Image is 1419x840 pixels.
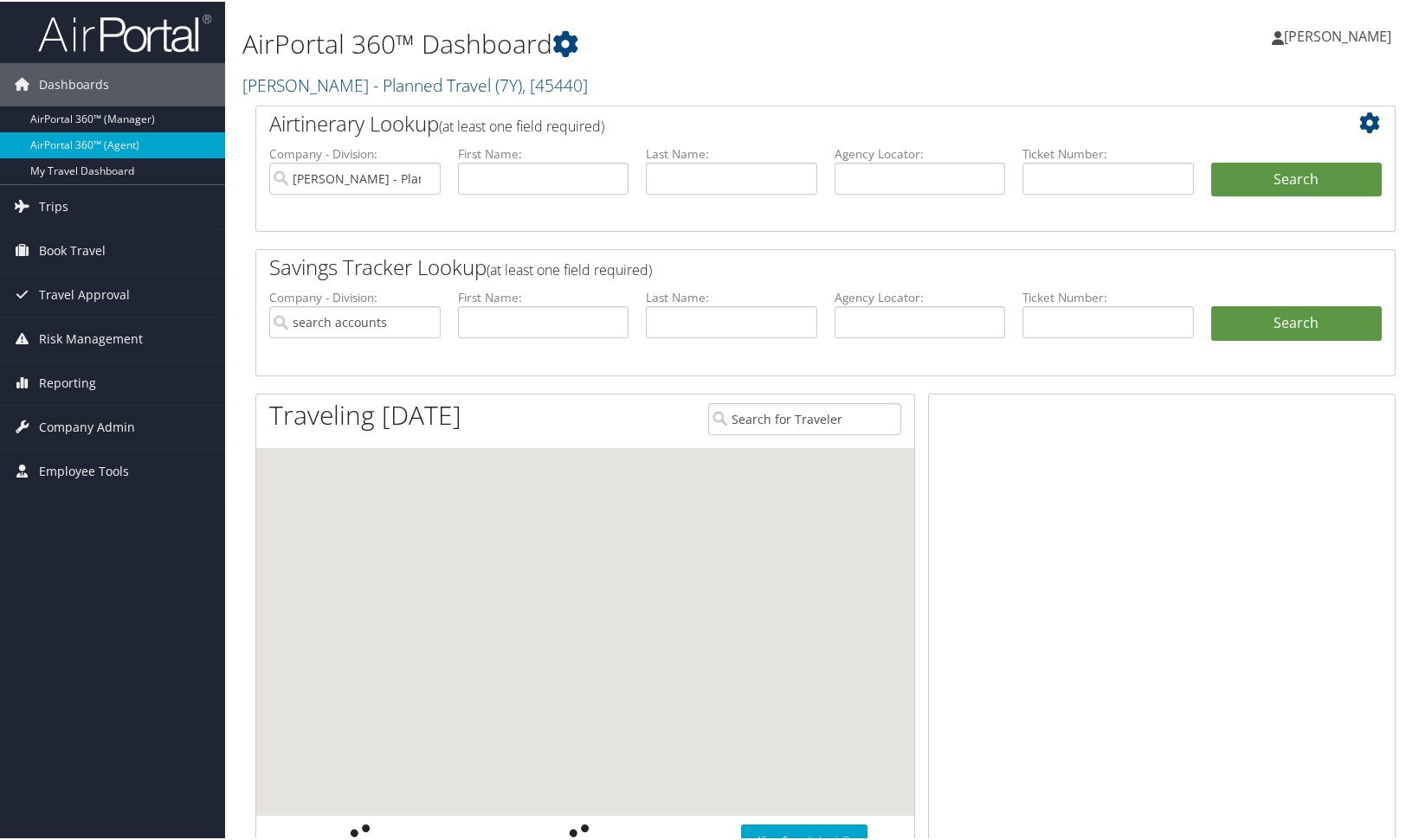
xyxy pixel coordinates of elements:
[39,183,68,227] span: Trips
[39,228,106,271] span: Book Travel
[269,251,1287,280] h2: Savings Tracker Lookup
[835,287,1006,305] label: Agency Locator:
[646,144,817,161] label: Last Name:
[1022,144,1194,161] label: Ticket Number:
[495,72,522,95] span: ( 7Y )
[1022,287,1194,305] label: Ticket Number:
[242,72,588,95] a: [PERSON_NAME] - Planned Travel
[522,72,588,95] span: , [ 45440 ]
[458,287,629,305] label: First Name:
[39,448,129,491] span: Employee Tools
[1211,305,1383,339] a: Search
[269,287,441,305] label: Company - Division:
[1272,9,1409,61] a: [PERSON_NAME]
[708,401,901,433] input: Search for Traveler
[39,360,96,403] span: Reporting
[39,404,135,447] span: Company Admin
[269,305,441,337] input: search accounts
[1211,161,1383,196] button: Search
[835,144,1006,161] label: Agency Locator:
[39,272,130,315] span: Travel Approval
[458,144,629,161] label: First Name:
[646,287,817,305] label: Last Name:
[39,316,143,359] span: Risk Management
[242,24,1020,61] h1: AirPortal 360™ Dashboard
[269,395,461,432] h1: Traveling [DATE]
[39,61,109,105] span: Dashboards
[269,107,1287,137] h2: Airtinerary Lookup
[1284,25,1391,44] span: [PERSON_NAME]
[487,259,652,278] span: (at least one field required)
[269,144,441,161] label: Company - Division:
[38,11,211,52] img: airportal-logo.png
[439,115,604,134] span: (at least one field required)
